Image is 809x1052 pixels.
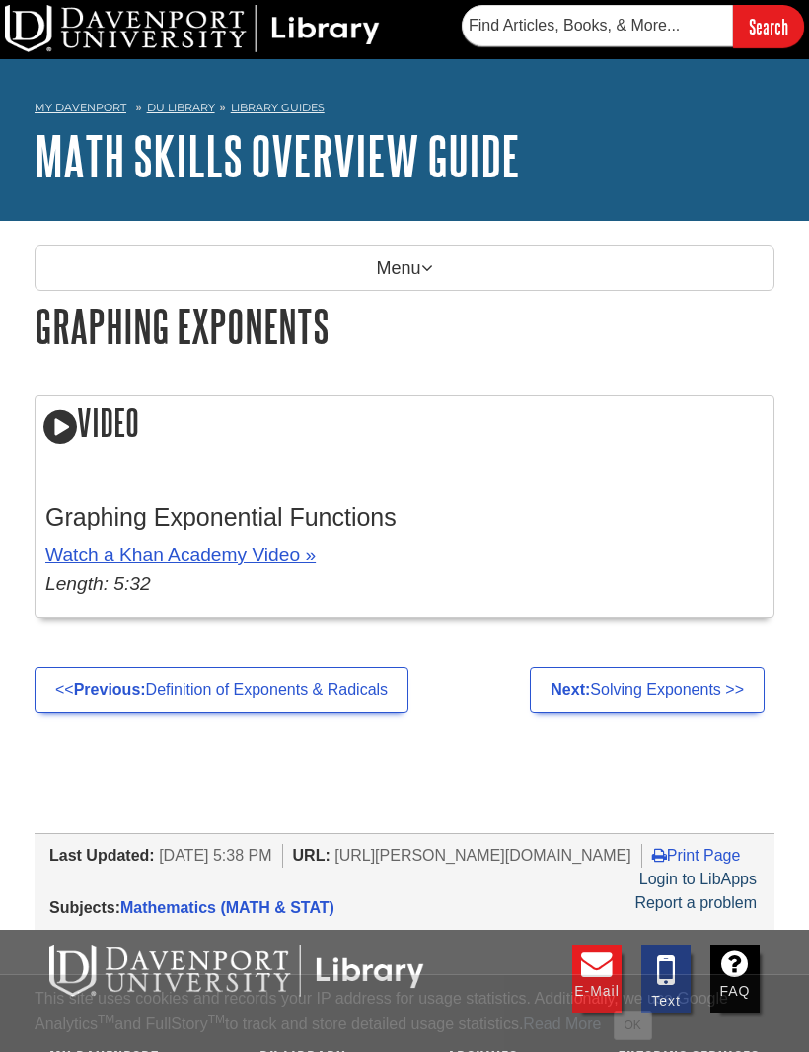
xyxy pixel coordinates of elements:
[652,847,667,863] i: Print Page
[120,899,334,916] a: Mathematics (MATH & STAT)
[231,101,325,114] a: Library Guides
[45,503,764,531] h3: Graphing Exponential Functions
[35,667,408,713] a: <<Previous:Definition of Exponents & Radicals
[49,899,120,916] span: Subjects:
[551,681,590,698] strong: Next:
[530,667,765,713] a: Next:Solving Exponents >>
[35,245,774,291] p: Menu
[652,847,741,864] a: Print Page
[710,945,760,1013] a: FAQ
[98,1013,114,1026] sup: TM
[293,847,331,864] span: URL:
[641,945,691,1013] a: Text
[35,301,774,351] h1: Graphing Exponents
[36,396,773,453] h2: Video
[208,1013,225,1026] sup: TM
[572,945,622,1013] a: E-mail
[523,1016,601,1032] a: Read More
[462,5,733,46] input: Find Articles, Books, & More...
[634,894,757,911] a: Report a problem
[35,95,774,126] nav: breadcrumb
[614,1011,652,1040] button: Close
[35,987,774,1040] div: This site uses cookies and records your IP address for usage statistics. Additionally, we use Goo...
[49,945,424,996] img: DU Libraries
[147,101,215,114] a: DU Library
[74,681,146,698] strong: Previous:
[49,847,155,864] span: Last Updated:
[733,5,804,47] input: Search
[45,573,151,594] em: Length: 5:32
[35,100,126,116] a: My Davenport
[639,871,757,887] a: Login to LibApps
[462,5,804,47] form: Searches DU Library's articles, books, and more
[5,5,380,52] img: DU Library
[334,847,631,864] span: [URL][PERSON_NAME][DOMAIN_NAME]
[45,544,316,565] a: Watch a Khan Academy Video »
[159,847,271,864] span: [DATE] 5:38 PM
[35,125,520,186] a: Math Skills Overview Guide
